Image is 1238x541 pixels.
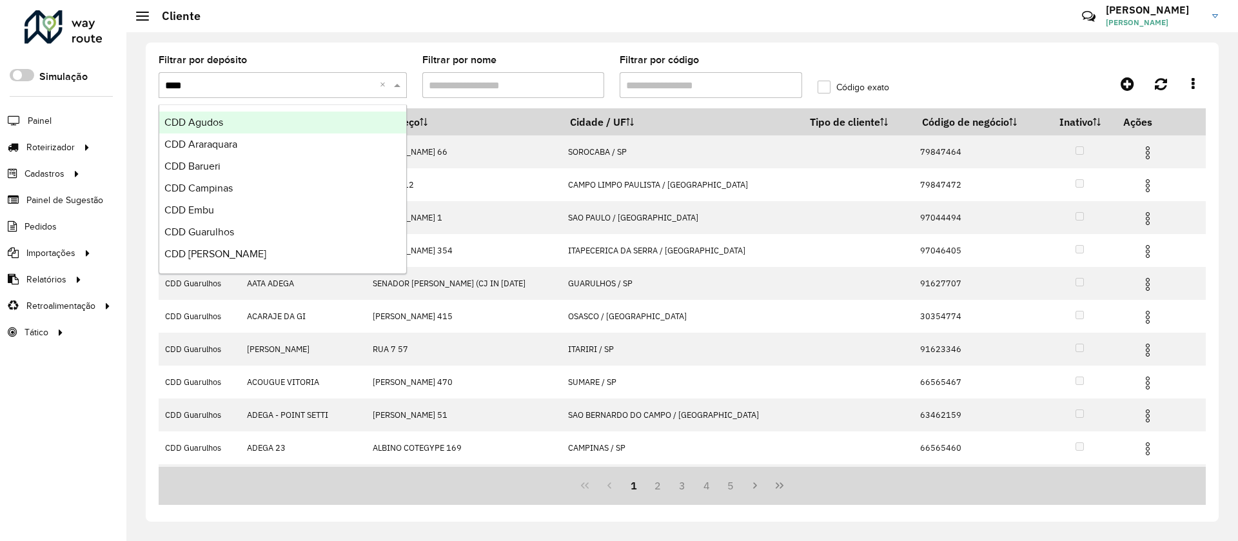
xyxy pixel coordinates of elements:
span: Relatórios [26,273,66,286]
button: 1 [622,473,646,498]
td: 91623346 [913,333,1045,366]
td: [STREET_ADDRESS] [366,464,561,497]
span: CDD Embu [164,204,214,215]
h3: [PERSON_NAME] [1106,4,1203,16]
label: Simulação [39,69,88,84]
span: Roteirizador [26,141,75,154]
td: ACOUGUE VITORIA [240,366,366,398]
td: 63462159 [913,398,1045,431]
td: 79847464 [913,135,1045,168]
td: [PERSON_NAME] 470 [366,366,561,398]
button: 4 [694,473,719,498]
th: Inativo [1045,108,1114,135]
td: CDD Guarulhos [159,366,240,398]
td: [PERSON_NAME] 66 [366,135,561,168]
th: Cidade / UF [561,108,801,135]
button: 2 [645,473,670,498]
td: ALBINO COTEGYPE 169 [366,431,561,464]
td: CDD Guarulhos [159,464,240,497]
span: Tático [25,326,48,339]
td: 97044494 [913,201,1045,234]
span: Pedidos [25,220,57,233]
label: Filtrar por nome [422,52,496,68]
td: CDD Guarulhos [159,431,240,464]
a: Contato Rápido [1075,3,1103,30]
td: ACARAJE DA GI [240,300,366,333]
td: ITAPECERICA DA SERRA / [GEOGRAPHIC_DATA] [561,234,801,267]
td: 66565470 [913,464,1045,497]
span: CDD Agudos [164,117,223,128]
td: RUA 7 57 [366,333,561,366]
td: 30354774 [913,300,1045,333]
span: Importações [26,246,75,260]
span: CDD Barueri [164,161,221,172]
th: Ações [1114,108,1192,135]
td: SUICA 212 [366,168,561,201]
td: 79847472 [913,168,1045,201]
td: CDD Guarulhos [159,398,240,431]
td: CAMPINAS / SP [561,431,801,464]
button: 5 [719,473,743,498]
button: 3 [670,473,694,498]
th: Código de negócio [913,108,1045,135]
th: Tipo de cliente [801,108,913,135]
td: 66565460 [913,431,1045,464]
td: [PERSON_NAME] [240,464,366,497]
ng-dropdown-panel: Options list [159,104,407,274]
td: 91627707 [913,267,1045,300]
button: Next Page [743,473,767,498]
td: [PERSON_NAME] [240,333,366,366]
td: 97046405 [913,234,1045,267]
td: SAO BERNARDO DO CAMPO / [GEOGRAPHIC_DATA] [561,398,801,431]
td: [PERSON_NAME] 354 [366,234,561,267]
label: Filtrar por depósito [159,52,247,68]
td: ITARIRI / SP [561,333,801,366]
span: Clear all [380,77,391,93]
td: GUARULHOS / SP [561,267,801,300]
td: ADEGA - POINT SETTI [240,398,366,431]
span: CDD Guarulhos [164,226,234,237]
span: Retroalimentação [26,299,95,313]
td: [PERSON_NAME] 1 [366,201,561,234]
label: Filtrar por código [620,52,699,68]
td: CDD Guarulhos [159,267,240,300]
h2: Cliente [149,9,201,23]
th: Endereço [366,108,561,135]
td: [PERSON_NAME] 415 [366,300,561,333]
td: AATA ADEGA [240,267,366,300]
span: Painel [28,114,52,128]
span: CDD Araraquara [164,139,237,150]
td: OSASCO / [GEOGRAPHIC_DATA] [561,300,801,333]
td: MONTE MOR / [GEOGRAPHIC_DATA] [561,464,801,497]
td: SENADOR [PERSON_NAME] (CJ IN [DATE] [366,267,561,300]
td: CDD Guarulhos [159,333,240,366]
label: Código exato [818,81,889,94]
td: SOROCABA / SP [561,135,801,168]
td: SUMARE / SP [561,366,801,398]
td: ADEGA 23 [240,431,366,464]
span: CDD [PERSON_NAME] [164,248,266,259]
td: CAMPO LIMPO PAULISTA / [GEOGRAPHIC_DATA] [561,168,801,201]
td: [PERSON_NAME] 51 [366,398,561,431]
span: Cadastros [25,167,64,181]
button: Last Page [767,473,792,498]
span: Painel de Sugestão [26,193,103,207]
td: SAO PAULO / [GEOGRAPHIC_DATA] [561,201,801,234]
span: [PERSON_NAME] [1106,17,1203,28]
td: 66565467 [913,366,1045,398]
span: CDD Campinas [164,182,233,193]
td: CDD Guarulhos [159,300,240,333]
